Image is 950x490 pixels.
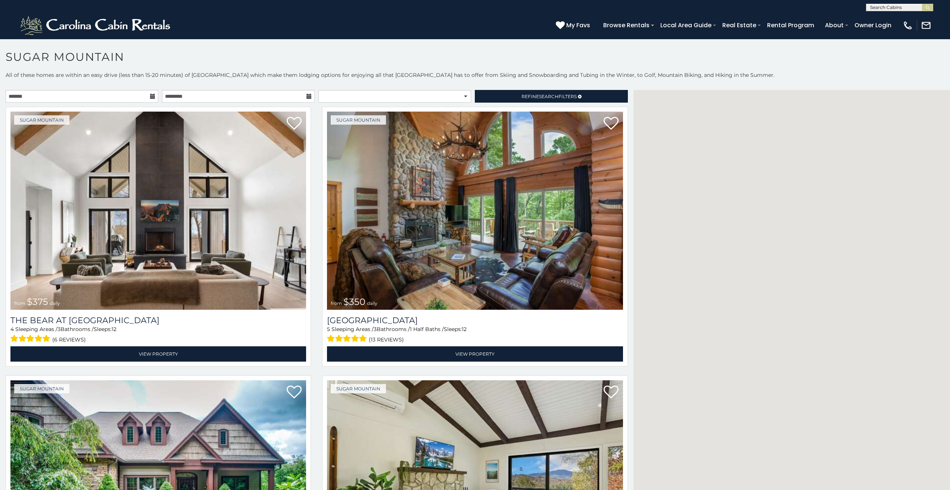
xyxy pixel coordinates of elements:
[556,21,592,30] a: My Favs
[903,20,913,31] img: phone-regular-white.png
[14,115,69,125] a: Sugar Mountain
[327,112,623,310] a: from $350 daily
[327,315,623,325] h3: Grouse Moor Lodge
[112,326,116,333] span: 12
[462,326,467,333] span: 12
[327,112,623,310] img: 1714398141_thumbnail.jpeg
[475,90,627,103] a: RefineSearchFilters
[604,385,619,400] a: Add to favorites
[410,326,444,333] span: 1 Half Baths /
[57,326,60,333] span: 3
[287,385,302,400] a: Add to favorites
[331,300,342,306] span: from
[327,315,623,325] a: [GEOGRAPHIC_DATA]
[539,94,558,99] span: Search
[657,19,715,32] a: Local Area Guide
[52,335,86,344] span: (6 reviews)
[331,384,386,393] a: Sugar Mountain
[14,384,69,393] a: Sugar Mountain
[763,19,818,32] a: Rental Program
[521,94,577,99] span: Refine Filters
[10,325,306,344] div: Sleeping Areas / Bathrooms / Sleeps:
[599,19,653,32] a: Browse Rentals
[10,112,306,310] a: from $375 daily
[14,300,25,306] span: from
[10,112,306,310] img: 1714387646_thumbnail.jpeg
[10,326,14,333] span: 4
[10,346,306,362] a: View Property
[327,326,330,333] span: 5
[719,19,760,32] a: Real Estate
[369,335,404,344] span: (13 reviews)
[10,315,306,325] h3: The Bear At Sugar Mountain
[821,19,847,32] a: About
[331,115,386,125] a: Sugar Mountain
[367,300,377,306] span: daily
[287,116,302,132] a: Add to favorites
[327,325,623,344] div: Sleeping Areas / Bathrooms / Sleeps:
[851,19,895,32] a: Owner Login
[50,300,60,306] span: daily
[343,296,365,307] span: $350
[566,21,590,30] span: My Favs
[327,346,623,362] a: View Property
[27,296,48,307] span: $375
[921,20,931,31] img: mail-regular-white.png
[604,116,619,132] a: Add to favorites
[19,14,174,37] img: White-1-2.png
[374,326,377,333] span: 3
[10,315,306,325] a: The Bear At [GEOGRAPHIC_DATA]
